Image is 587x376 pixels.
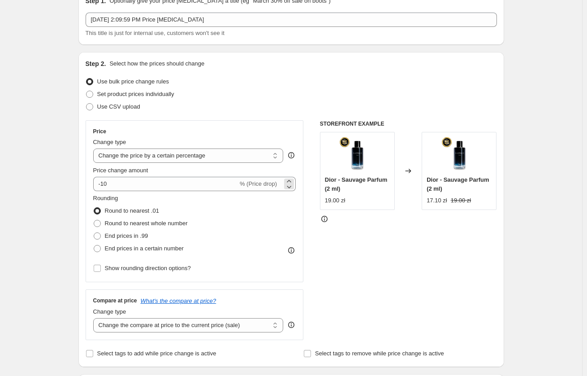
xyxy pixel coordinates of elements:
span: Price change amount [93,167,148,174]
span: Show rounding direction options? [105,265,191,271]
span: End prices in .99 [105,232,148,239]
h6: STOREFRONT EXAMPLE [320,120,497,127]
span: End prices in a certain number [105,245,184,252]
span: Use CSV upload [97,103,140,110]
div: help [287,320,296,329]
div: 19.00 zł [325,196,345,205]
span: Change type [93,139,126,145]
div: help [287,151,296,160]
div: 17.10 zł [427,196,447,205]
h3: Price [93,128,106,135]
h2: Step 2. [86,59,106,68]
span: Round to nearest whole number [105,220,188,227]
p: Select how the prices should change [109,59,204,68]
span: Select tags to add while price change is active [97,350,216,357]
img: sauvageparfum_80x.png [441,137,477,173]
button: What's the compare at price? [141,297,216,304]
span: Change type [93,308,126,315]
span: Dior - Sauvage Parfum (2 ml) [427,176,489,192]
span: Dior - Sauvage Parfum (2 ml) [325,176,387,192]
h3: Compare at price [93,297,137,304]
span: Select tags to remove while price change is active [315,350,444,357]
span: Round to nearest .01 [105,207,159,214]
span: Set product prices individually [97,91,174,97]
input: 30% off holiday sale [86,13,497,27]
span: This title is just for internal use, customers won't see it [86,30,224,36]
span: % (Price drop) [240,180,277,187]
span: Use bulk price change rules [97,78,169,85]
img: sauvageparfum_80x.png [339,137,375,173]
input: -15 [93,177,238,191]
strike: 19.00 zł [451,196,471,205]
span: Rounding [93,195,118,201]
